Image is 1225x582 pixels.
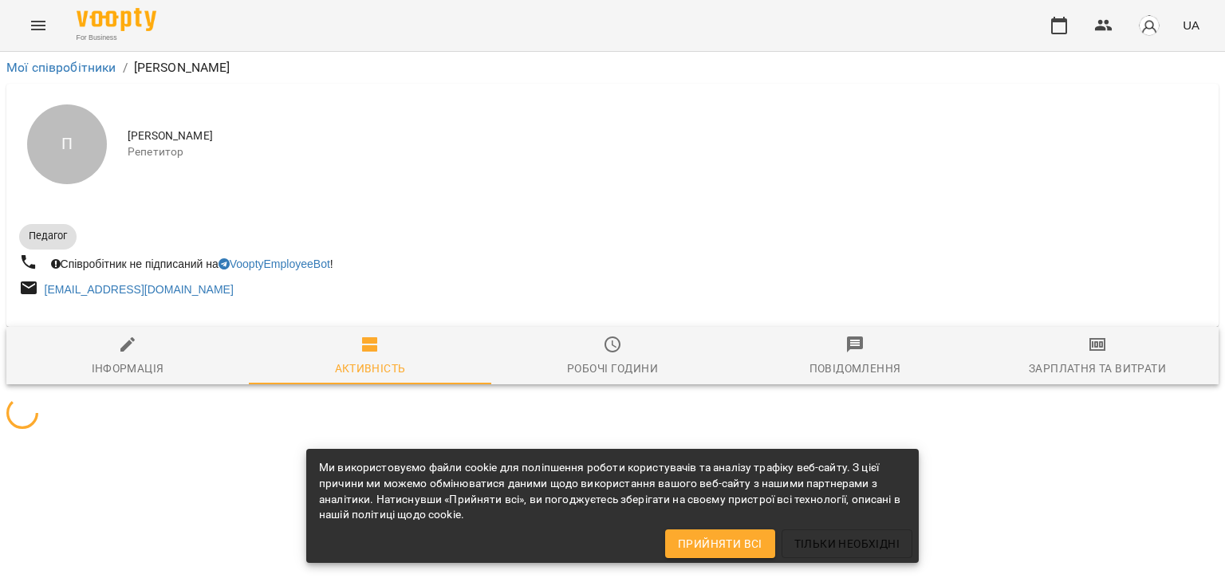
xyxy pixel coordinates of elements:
[19,6,57,45] button: Menu
[27,104,107,184] div: П
[45,283,234,296] a: [EMAIL_ADDRESS][DOMAIN_NAME]
[6,58,1219,77] nav: breadcrumb
[1138,14,1160,37] img: avatar_s.png
[19,229,77,243] span: Педагог
[1183,17,1199,33] span: UA
[77,33,156,43] span: For Business
[134,58,230,77] p: [PERSON_NAME]
[1029,359,1166,378] div: Зарплатня та Витрати
[123,58,128,77] li: /
[6,60,116,75] a: Мої співробітники
[48,253,337,275] div: Співробітник не підписаний на !
[92,359,164,378] div: Інформація
[567,359,658,378] div: Робочі години
[219,258,330,270] a: VooptyEmployeeBot
[809,359,901,378] div: Повідомлення
[128,128,1206,144] span: [PERSON_NAME]
[77,8,156,31] img: Voopty Logo
[335,359,406,378] div: Активність
[1176,10,1206,40] button: UA
[128,144,1206,160] span: Репетитор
